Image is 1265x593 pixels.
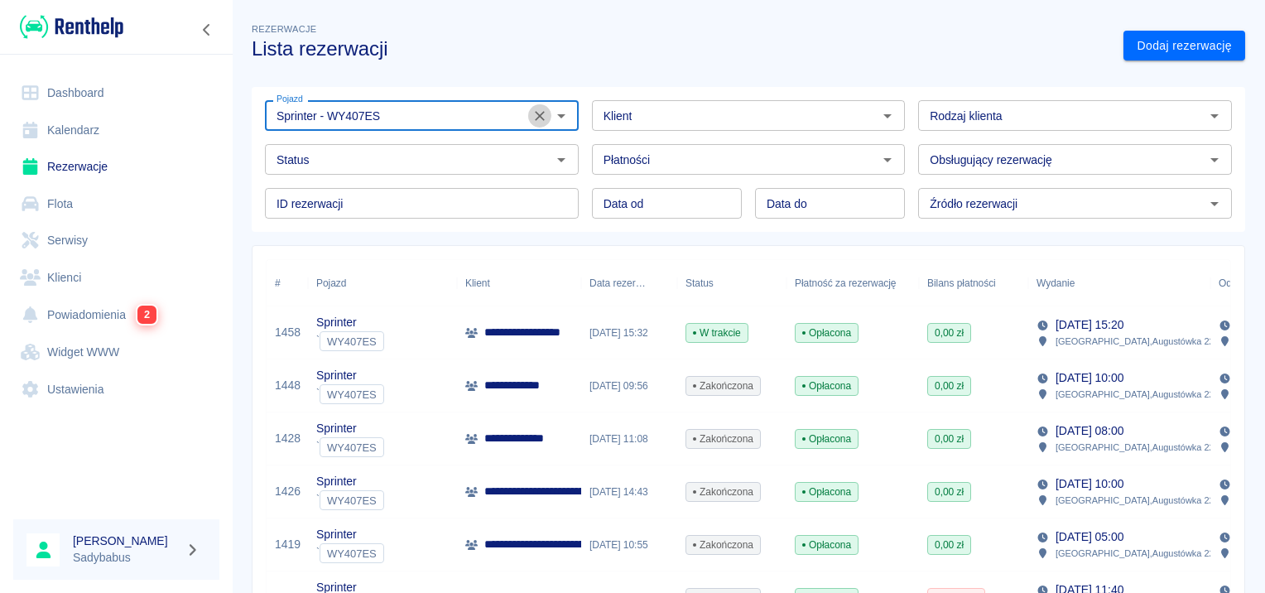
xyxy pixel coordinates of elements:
h3: Lista rezerwacji [252,37,1110,60]
p: [GEOGRAPHIC_DATA] , Augustówka 22A [1056,493,1220,508]
a: Klienci [13,259,219,296]
button: Otwórz [1203,104,1226,128]
span: W trakcie [686,325,748,340]
a: Kalendarz [13,112,219,149]
span: 0,00 zł [928,378,970,393]
span: Zakończona [686,538,760,552]
span: WY407ES [320,441,383,454]
p: Sprinter [316,526,384,543]
div: ` [316,490,384,510]
button: Sort [646,272,669,295]
button: Sort [1075,272,1098,295]
span: WY407ES [320,335,383,348]
div: [DATE] 11:08 [581,412,677,465]
div: Klient [465,260,490,306]
a: Dodaj rezerwację [1123,31,1245,61]
div: Data rezerwacji [581,260,677,306]
a: 1419 [275,536,301,553]
span: 2 [137,306,156,324]
p: [DATE] 08:00 [1056,422,1123,440]
span: Opłacona [796,538,858,552]
div: Wydanie [1028,260,1210,306]
div: ` [316,543,384,563]
span: WY407ES [320,547,383,560]
input: DD.MM.YYYY [592,188,742,219]
p: [GEOGRAPHIC_DATA] , Augustówka 22A [1056,440,1220,455]
span: Opłacona [796,485,858,499]
p: [GEOGRAPHIC_DATA] , Augustówka 22A [1056,334,1220,349]
a: Powiadomienia2 [13,296,219,334]
h6: [PERSON_NAME] [73,533,179,549]
p: Sprinter [316,367,384,384]
a: 1426 [275,483,301,500]
a: 1428 [275,430,301,447]
span: 0,00 zł [928,431,970,446]
button: Otwórz [1203,192,1226,215]
p: [DATE] 05:00 [1056,528,1123,546]
a: Widget WWW [13,334,219,371]
span: WY407ES [320,388,383,401]
a: Dashboard [13,75,219,112]
div: # [275,260,281,306]
button: Otwórz [550,104,573,128]
div: Klient [457,260,581,306]
label: Pojazd [277,93,303,105]
div: Data rezerwacji [589,260,646,306]
a: 1448 [275,377,301,394]
span: Zakończona [686,431,760,446]
div: Pojazd [308,260,457,306]
p: [DATE] 10:00 [1056,369,1123,387]
button: Wyczyść [528,104,551,128]
div: Wydanie [1037,260,1075,306]
p: [DATE] 15:20 [1056,316,1123,334]
p: [GEOGRAPHIC_DATA] , Augustówka 22A [1056,387,1220,402]
p: Sprinter [316,473,384,490]
div: Płatność za rezerwację [786,260,919,306]
span: Zakończona [686,378,760,393]
span: Opłacona [796,325,858,340]
span: WY407ES [320,494,383,507]
span: Opłacona [796,431,858,446]
div: [DATE] 10:55 [581,518,677,571]
p: Sadybabus [73,549,179,566]
p: [GEOGRAPHIC_DATA] , Augustówka 22A [1056,546,1220,561]
div: Bilans płatności [919,260,1028,306]
span: 0,00 zł [928,538,970,552]
div: Status [685,260,714,306]
a: Rezerwacje [13,148,219,186]
span: 0,00 zł [928,485,970,499]
span: 0,00 zł [928,325,970,340]
div: [DATE] 15:32 [581,306,677,359]
a: Renthelp logo [13,13,123,41]
div: [DATE] 09:56 [581,359,677,412]
div: Status [677,260,786,306]
div: [DATE] 14:43 [581,465,677,518]
div: ` [316,331,384,351]
p: Sprinter [316,314,384,331]
div: ` [316,437,384,457]
p: [DATE] 10:00 [1056,475,1123,493]
div: ` [316,384,384,404]
img: Renthelp logo [20,13,123,41]
div: Pojazd [316,260,346,306]
a: Ustawienia [13,371,219,408]
button: Otwórz [550,148,573,171]
span: Zakończona [686,485,760,499]
a: 1458 [275,324,301,341]
button: Otwórz [1203,148,1226,171]
div: Bilans płatności [927,260,996,306]
span: Opłacona [796,378,858,393]
a: Serwisy [13,222,219,259]
div: Płatność za rezerwację [795,260,897,306]
input: DD.MM.YYYY [755,188,905,219]
button: Otwórz [876,104,899,128]
button: Otwórz [876,148,899,171]
span: Rezerwacje [252,24,316,34]
button: Zwiń nawigację [195,19,219,41]
div: # [267,260,308,306]
p: Sprinter [316,420,384,437]
a: Flota [13,186,219,223]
